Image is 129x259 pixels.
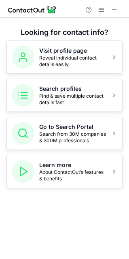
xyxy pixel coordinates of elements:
[39,131,106,144] span: Search from 30M companies & 300M professionals
[12,46,34,68] img: Visit profile page
[39,161,106,169] h5: Learn more
[39,169,106,182] span: About ContactOut’s features & benefits
[39,123,106,131] h5: Go to Search Portal
[6,79,123,112] button: Search profilesFind & save multiple contact details fast
[6,41,123,74] button: Visit profile pageReveal individual contact details easily
[12,84,34,107] img: Search profiles
[12,160,34,183] img: Learn more
[8,5,57,15] img: ContactOut v5.3.10
[6,117,123,150] button: Go to Search PortalSearch from 30M companies & 300M professionals
[39,47,106,55] h5: Visit profile page
[39,93,106,106] span: Find & save multiple contact details fast
[6,155,123,188] button: Learn moreAbout ContactOut’s features & benefits
[39,55,106,68] span: Reveal individual contact details easily
[39,85,106,93] h5: Search profiles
